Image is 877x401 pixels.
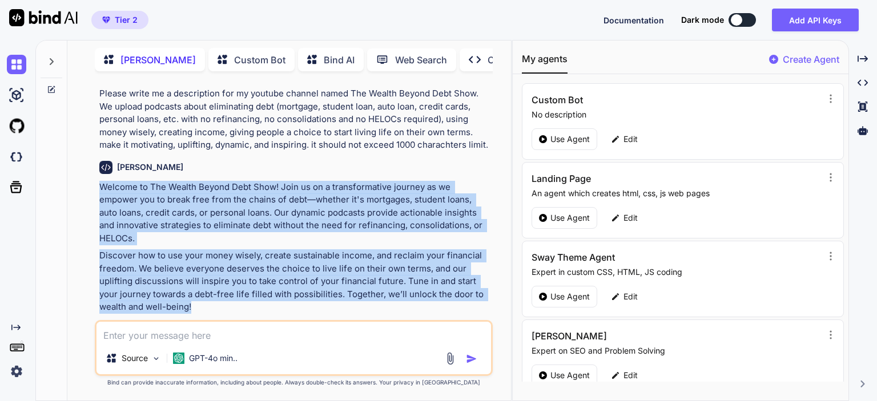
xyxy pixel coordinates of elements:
[7,362,26,381] img: settings
[604,15,664,25] span: Documentation
[189,353,238,364] p: GPT-4o min..
[522,52,568,74] button: My agents
[532,188,821,199] p: An agent which creates html, css, js web pages
[550,370,590,381] p: Use Agent
[99,249,490,314] p: Discover how to use your money wisely, create sustainable income, and reclaim your financial free...
[466,353,477,364] img: icon
[532,109,821,120] p: No description
[488,53,557,67] p: Code Generator
[7,86,26,105] img: ai-studio
[7,55,26,74] img: chat
[122,353,148,364] p: Source
[532,345,821,357] p: Expert on SEO and Problem Solving
[532,329,734,343] h3: [PERSON_NAME]
[99,87,490,152] p: Please write me a description for my youtube channel named The Wealth Beyond Debt Show. We upload...
[623,370,638,381] p: Edit
[623,291,638,302] p: Edit
[623,212,638,224] p: Edit
[783,52,839,66] p: Create Agent
[681,14,724,26] span: Dark mode
[532,93,734,107] h3: Custom Bot
[120,53,196,67] p: [PERSON_NAME]
[9,9,78,26] img: Bind AI
[91,11,148,29] button: premiumTier 2
[532,266,821,278] p: Expert in custom CSS, HTML, JS coding
[532,172,734,185] h3: Landing Page
[102,17,110,23] img: premium
[772,9,859,31] button: Add API Keys
[115,14,138,26] span: Tier 2
[604,14,664,26] button: Documentation
[623,133,638,145] p: Edit
[550,133,590,145] p: Use Agent
[99,181,490,245] p: Welcome to The Wealth Beyond Debt Show! Join us on a transformative journey as we empower you to ...
[324,53,355,67] p: Bind AI
[117,161,183,173] h6: [PERSON_NAME]
[444,352,457,365] img: attachment
[395,53,447,67] p: Web Search
[234,53,285,67] p: Custom Bot
[151,354,161,363] img: Pick Models
[550,291,590,302] p: Use Agent
[7,147,26,167] img: darkCloudIdeIcon
[7,116,26,136] img: githubLight
[173,353,184,364] img: GPT-4o mini
[95,378,493,387] p: Bind can provide inaccurate information, including about people. Always double-check its answers....
[550,212,590,224] p: Use Agent
[532,250,734,264] h3: Sway Theme Agent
